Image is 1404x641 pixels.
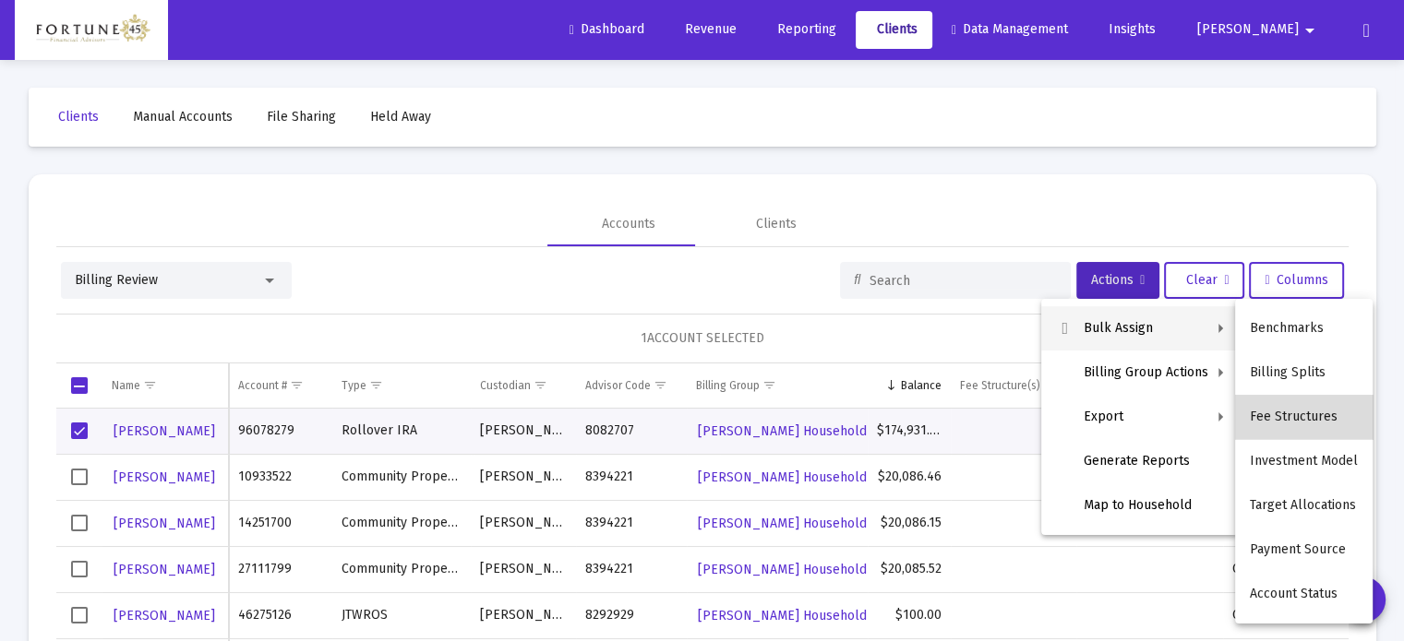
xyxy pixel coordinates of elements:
button: Payment Source [1235,528,1373,572]
button: Benchmarks [1235,306,1373,350]
button: Fee Structures [1235,395,1373,439]
button: Bulk Assign [1041,306,1238,350]
button: Target Allocations [1235,483,1373,528]
button: Generate Reports [1041,439,1238,483]
button: Billing Group Actions [1041,350,1238,395]
button: Billing Splits [1235,350,1373,395]
button: Account Status [1235,572,1373,616]
button: Map to Household [1041,483,1238,528]
button: Export [1041,395,1238,439]
button: Investment Model [1235,439,1373,483]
